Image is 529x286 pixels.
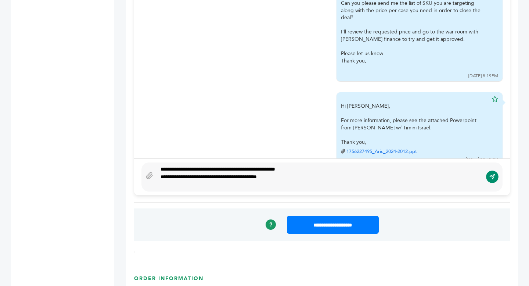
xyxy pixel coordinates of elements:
[341,50,488,57] div: Please let us know.
[341,117,488,131] div: For more information, please see the attached Powerpoint from [PERSON_NAME] w/ Timini Israel.
[341,28,488,43] div: I’ll review the requested price and go to the war room with [PERSON_NAME] finance to try and get ...
[341,57,488,65] div: Thank you,
[466,156,498,162] div: [DATE] 12:58PM
[341,103,488,155] div: Hi [PERSON_NAME],
[468,73,498,79] div: [DATE] 8:19PM
[341,139,488,146] div: Thank you,
[346,148,417,155] a: 1756227495_Aric_2024-2012.ppt
[266,219,276,230] a: ?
